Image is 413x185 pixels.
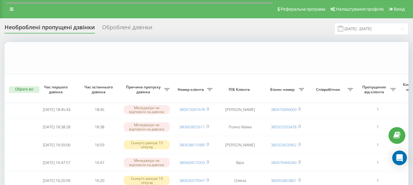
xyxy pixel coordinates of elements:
td: [DATE] 16:59:06 [35,136,78,153]
span: Час першого дзвінка [40,85,73,94]
span: Час останнього дзвінка [83,85,116,94]
span: Бізнес номер [267,87,299,92]
a: 380956803861 [271,178,297,183]
td: 16:59 [78,136,121,153]
div: Open Intercom Messenger [392,151,407,165]
a: 380676466340 [271,160,297,165]
a: 380503626962 [271,142,297,148]
td: [PERSON_NAME] [216,136,264,153]
a: 380669672003 [179,160,205,165]
td: 1 [356,119,399,135]
td: [DATE] 18:38:28 [35,119,78,135]
td: 18:45 [78,101,121,118]
span: Пропущених від клієнта [359,85,390,94]
span: Реферальна програма [281,7,326,12]
span: Номер клієнта [176,87,207,92]
td: 1 [356,101,399,118]
a: 380502003428 [271,124,297,130]
div: Менеджери не відповіли на дзвінок [124,122,170,131]
td: [DATE] 16:47:57 [35,155,78,171]
span: ПІБ Клієнта [221,87,259,92]
td: 16:47 [78,155,121,171]
td: 1 [356,155,399,171]
div: Менеджери не відповіли на дзвінок [124,105,170,114]
button: Обрати всі [9,86,39,93]
div: Оброблені дзвінки [102,24,152,34]
span: Вихід [394,7,405,12]
div: Необроблені пропущені дзвінки [5,24,95,34]
td: 1 [356,136,399,153]
td: [PERSON_NAME] [216,101,264,118]
a: 380673067678 [179,107,205,112]
span: Причина пропуску дзвінка [124,85,164,94]
a: 380670096600 [271,107,297,112]
a: 380663825611 [179,124,205,130]
div: Менеджери не відповіли на дзвінок [124,158,170,167]
td: Рохно Мама [216,119,264,135]
td: 18:38 [78,119,121,135]
div: Скинуто раніше 10 секунд [124,140,170,149]
td: [DATE] 18:45:43 [35,101,78,118]
td: Віра [216,155,264,171]
div: Скинуто раніше 10 секунд [124,176,170,185]
span: Налаштування профілю [336,7,384,12]
a: 380630579047 [179,178,205,183]
a: 380638615489 [179,142,205,148]
span: Співробітник [310,87,348,92]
